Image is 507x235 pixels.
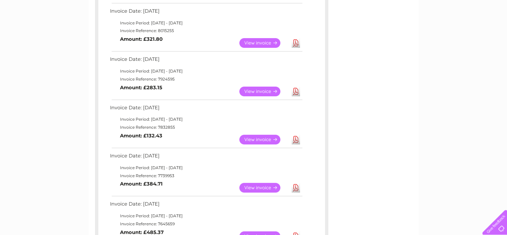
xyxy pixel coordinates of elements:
b: Amount: £283.15 [120,85,162,91]
div: Clear Business is a trading name of Verastar Limited (registered in [GEOGRAPHIC_DATA] No. 3667643... [96,4,411,32]
img: logo.png [18,17,52,38]
a: Download [292,38,300,48]
b: Amount: £321.80 [120,36,163,42]
td: Invoice Period: [DATE] - [DATE] [108,115,303,123]
td: Invoice Date: [DATE] [108,200,303,212]
td: Invoice Period: [DATE] - [DATE] [108,67,303,75]
a: Telecoms [425,28,445,33]
td: Invoice Reference: 8015255 [108,27,303,35]
td: Invoice Date: [DATE] [108,103,303,116]
a: Water [390,28,402,33]
td: Invoice Reference: 7645659 [108,220,303,228]
a: View [239,87,288,96]
a: 0333 014 3131 [381,3,427,12]
td: Invoice Reference: 7832855 [108,123,303,131]
td: Invoice Reference: 7924595 [108,75,303,83]
td: Invoice Date: [DATE] [108,151,303,164]
a: Contact [463,28,479,33]
a: Log out [485,28,501,33]
td: Invoice Period: [DATE] - [DATE] [108,19,303,27]
a: View [239,183,288,193]
b: Amount: £384.71 [120,181,163,187]
td: Invoice Period: [DATE] - [DATE] [108,164,303,172]
b: Amount: £132.43 [120,133,162,139]
td: Invoice Period: [DATE] - [DATE] [108,212,303,220]
a: Download [292,183,300,193]
a: Download [292,135,300,144]
td: Invoice Date: [DATE] [108,7,303,19]
td: Invoice Reference: 7739953 [108,172,303,180]
a: View [239,38,288,48]
a: View [239,135,288,144]
td: Invoice Date: [DATE] [108,55,303,67]
a: Download [292,87,300,96]
a: Blog [449,28,459,33]
a: Energy [406,28,421,33]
